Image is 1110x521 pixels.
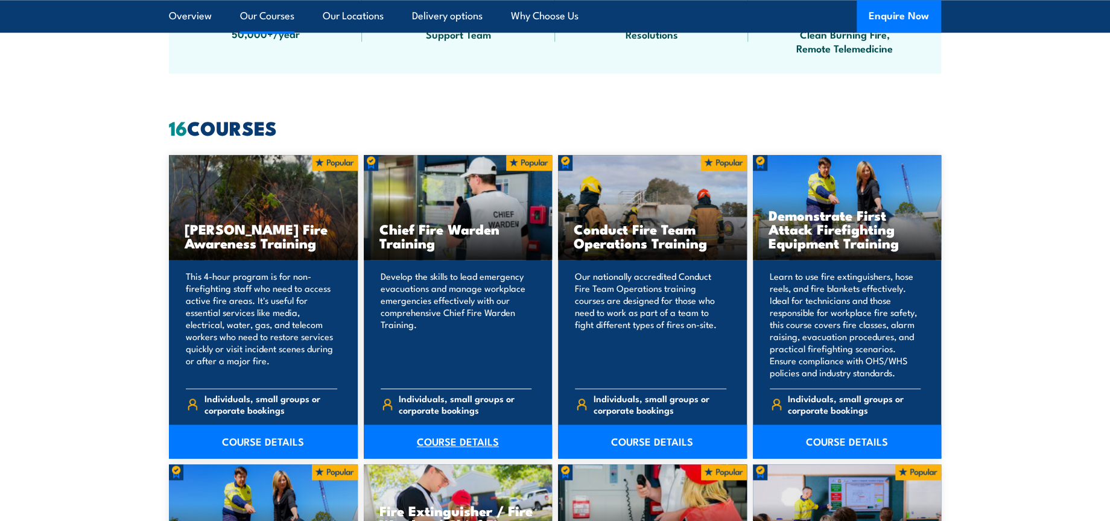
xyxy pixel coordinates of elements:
span: Individuals, small groups or corporate bookings [205,393,337,415]
span: Individuals, small groups or corporate bookings [788,393,921,415]
h2: COURSES [169,119,941,136]
h3: Chief Fire Warden Training [379,222,537,250]
p: This 4-hour program is for non-firefighting staff who need to access active fire areas. It's usef... [186,270,337,379]
p: Develop the skills to lead emergency evacuations and manage workplace emergencies effectively wit... [381,270,532,379]
h3: [PERSON_NAME] Fire Awareness Training [185,222,342,250]
a: COURSE DETAILS [753,425,942,458]
a: COURSE DETAILS [364,425,553,458]
h3: Conduct Fire Team Operations Training [574,222,731,250]
h3: Demonstrate First Attack Firefighting Equipment Training [769,208,926,250]
span: Individuals, small groups or corporate bookings [594,393,726,415]
span: Individuals, small groups or corporate bookings [399,393,531,415]
p: Learn to use fire extinguishers, hose reels, and fire blankets effectively. Ideal for technicians... [770,270,921,379]
strong: 16 [169,112,187,142]
p: Our nationally accredited Conduct Fire Team Operations training courses are designed for those wh... [575,270,726,379]
a: COURSE DETAILS [558,425,747,458]
a: COURSE DETAILS [169,425,358,458]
